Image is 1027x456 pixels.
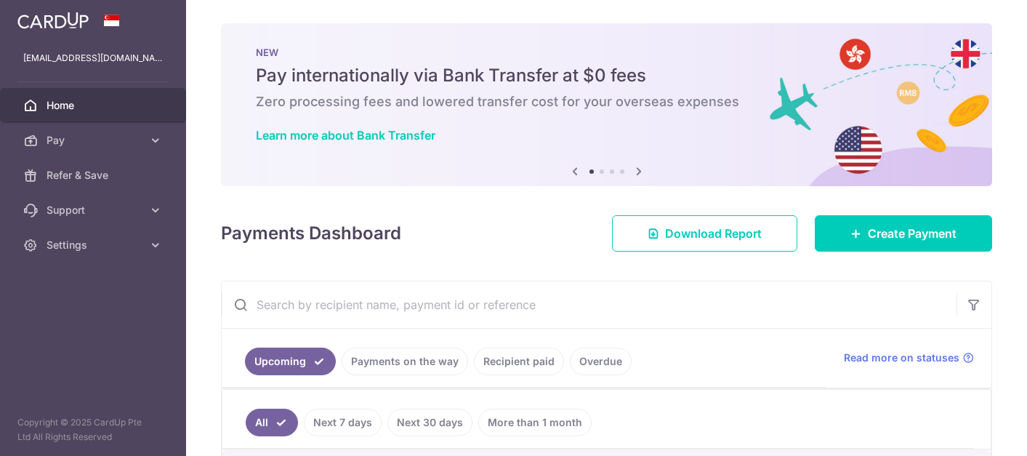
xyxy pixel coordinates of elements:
span: Pay [47,133,142,148]
a: Overdue [570,348,632,375]
h5: Pay internationally via Bank Transfer at $0 fees [256,64,957,87]
span: Create Payment [868,225,956,242]
p: NEW [256,47,957,58]
a: Next 30 days [387,409,472,436]
img: CardUp [17,12,89,29]
a: Download Report [612,215,797,252]
a: Read more on statuses [844,351,974,365]
span: Read more on statuses [844,351,959,365]
span: Refer & Save [47,168,142,183]
a: Create Payment [815,215,992,252]
span: Download Report [665,225,762,242]
a: All [246,409,298,436]
input: Search by recipient name, payment id or reference [222,281,956,328]
a: Payments on the way [342,348,468,375]
h4: Payments Dashboard [221,220,401,247]
img: Bank transfer banner [221,23,992,186]
p: [EMAIL_ADDRESS][DOMAIN_NAME] [23,51,163,65]
h6: Zero processing fees and lowered transfer cost for your overseas expenses [256,93,957,111]
a: Learn more about Bank Transfer [256,128,435,143]
span: Support [47,203,142,217]
a: More than 1 month [478,409,592,436]
a: Next 7 days [304,409,382,436]
a: Upcoming [245,348,336,375]
span: Home [47,98,142,113]
a: Recipient paid [474,348,564,375]
span: Settings [47,238,142,252]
